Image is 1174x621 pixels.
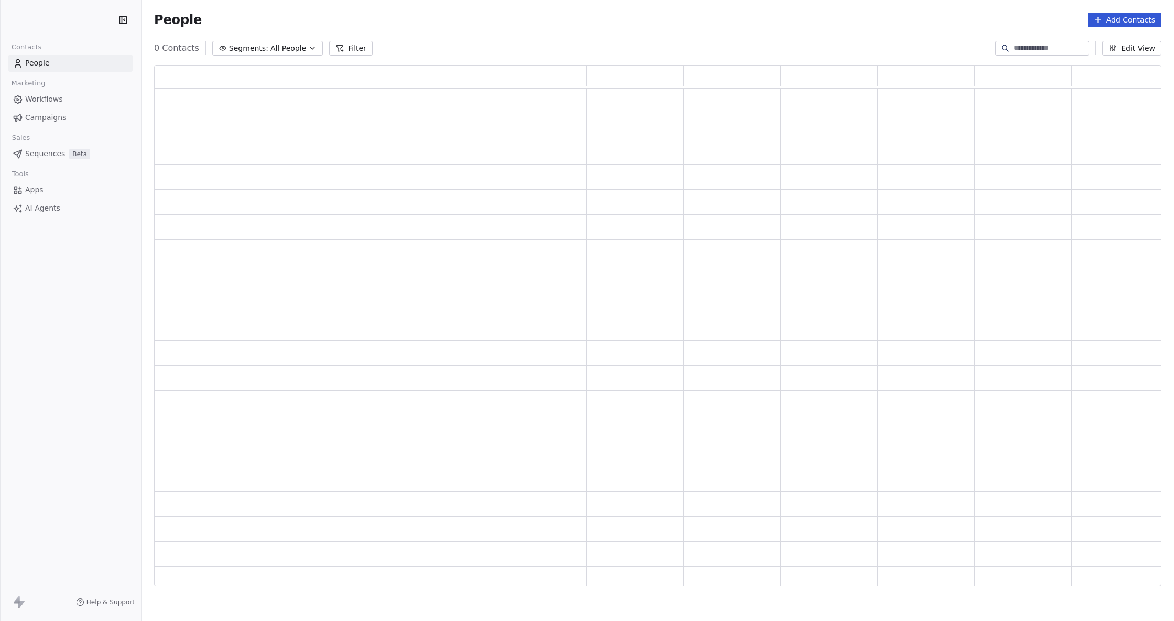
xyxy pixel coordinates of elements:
button: Edit View [1102,41,1161,56]
span: Apps [25,184,44,195]
span: AI Agents [25,203,60,214]
span: People [154,12,202,28]
span: Campaigns [25,112,66,123]
a: People [8,55,133,72]
span: Sales [7,130,35,146]
span: All People [270,43,306,54]
button: Filter [329,41,373,56]
span: Sequences [25,148,65,159]
span: Workflows [25,94,63,105]
a: AI Agents [8,200,133,217]
span: 0 Contacts [154,42,199,55]
a: SequencesBeta [8,145,133,162]
a: Workflows [8,91,133,108]
span: Beta [69,149,90,159]
span: Segments: [229,43,268,54]
span: Marketing [7,75,50,91]
a: Help & Support [76,598,135,606]
span: Contacts [7,39,46,55]
a: Apps [8,181,133,199]
span: Tools [7,166,33,182]
span: Help & Support [86,598,135,606]
span: People [25,58,50,69]
div: grid [155,89,1169,587]
button: Add Contacts [1088,13,1161,27]
a: Campaigns [8,109,133,126]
